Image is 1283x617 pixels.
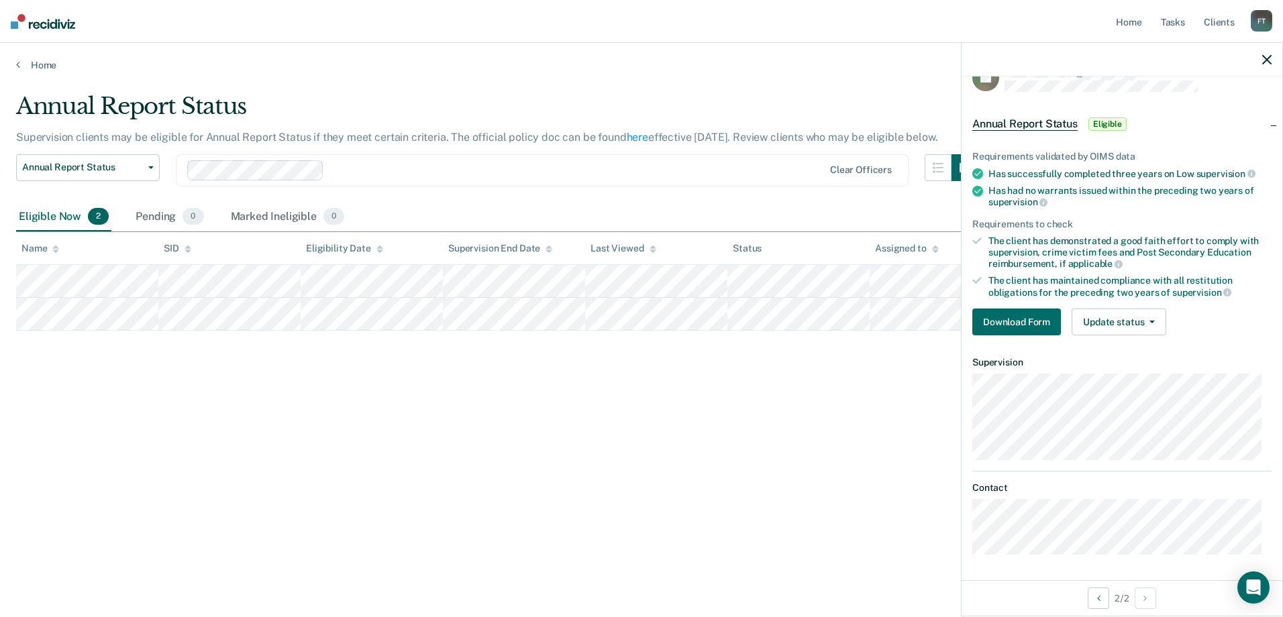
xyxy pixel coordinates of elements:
[962,580,1282,616] div: 2 / 2
[306,243,383,254] div: Eligibility Date
[972,219,1272,230] div: Requirements to check
[988,275,1272,298] div: The client has maintained compliance with all restitution obligations for the preceding two years of
[1068,258,1123,269] span: applicable
[88,208,109,225] span: 2
[972,151,1272,162] div: Requirements validated by OIMS data
[448,243,552,254] div: Supervision End Date
[16,59,1267,71] a: Home
[627,131,648,144] a: here
[988,168,1272,180] div: Has successfully completed three years on Low
[972,117,1078,131] span: Annual Report Status
[972,308,1061,335] button: Download Form
[16,93,978,131] div: Annual Report Status
[972,482,1272,494] dt: Contact
[11,14,75,29] img: Recidiviz
[1088,587,1109,609] button: Previous Opportunity
[962,103,1282,146] div: Annual Report StatusEligible
[972,357,1272,368] dt: Supervision
[16,203,111,232] div: Eligible Now
[323,208,344,225] span: 0
[875,243,938,254] div: Assigned to
[972,308,1066,335] a: Navigate to form link
[228,203,348,232] div: Marked Ineligible
[988,235,1272,270] div: The client has demonstrated a good faith effort to comply with supervision, crime victim fees and...
[164,243,191,254] div: SID
[1196,168,1255,179] span: supervision
[1088,117,1127,131] span: Eligible
[1172,287,1231,298] span: supervision
[591,243,656,254] div: Last Viewed
[1237,571,1270,604] div: Open Intercom Messenger
[1135,587,1156,609] button: Next Opportunity
[988,185,1272,208] div: Has had no warrants issued within the preceding two years of
[16,131,937,144] p: Supervision clients may be eligible for Annual Report Status if they meet certain criteria. The o...
[133,203,206,232] div: Pending
[1072,308,1166,335] button: Update status
[830,164,892,176] div: Clear officers
[988,197,1047,207] span: supervision
[733,243,762,254] div: Status
[22,162,143,173] span: Annual Report Status
[1251,10,1272,32] div: F T
[183,208,203,225] span: 0
[21,243,59,254] div: Name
